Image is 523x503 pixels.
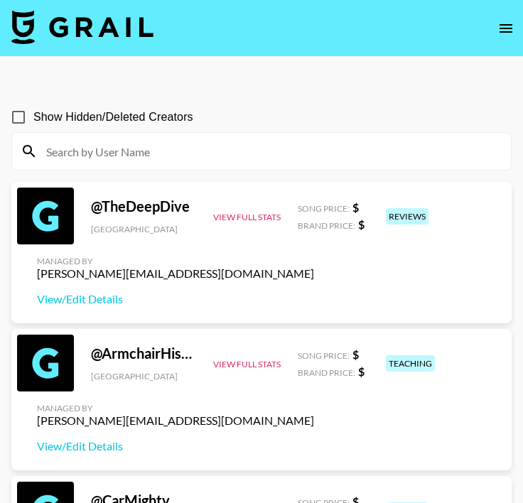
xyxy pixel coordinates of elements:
button: open drawer [492,14,520,43]
span: Song Price: [298,203,350,214]
span: Brand Price: [298,367,355,378]
strong: $ [358,364,365,378]
div: Managed By [37,256,314,266]
strong: $ [358,217,365,231]
div: Managed By [37,403,314,413]
img: Grail Talent [11,10,153,44]
div: [GEOGRAPHIC_DATA] [91,371,196,382]
span: Brand Price: [298,220,355,231]
div: @ ArmchairHistorian [91,345,196,362]
div: [GEOGRAPHIC_DATA] [91,224,196,234]
div: @ TheDeepDive [91,198,196,215]
button: View Full Stats [213,212,281,222]
span: Song Price: [298,350,350,361]
input: Search by User Name [38,140,502,163]
strong: $ [352,200,359,214]
span: Show Hidden/Deleted Creators [33,109,193,126]
a: View/Edit Details [37,439,314,453]
strong: $ [352,347,359,361]
button: View Full Stats [213,359,281,369]
div: reviews [386,208,428,225]
div: [PERSON_NAME][EMAIL_ADDRESS][DOMAIN_NAME] [37,413,314,428]
a: View/Edit Details [37,292,314,306]
div: teaching [386,355,435,372]
div: [PERSON_NAME][EMAIL_ADDRESS][DOMAIN_NAME] [37,266,314,281]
